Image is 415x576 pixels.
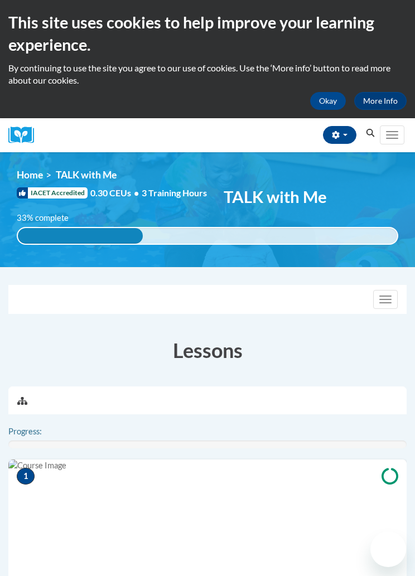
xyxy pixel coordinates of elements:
button: Search [362,127,379,140]
h2: This site uses cookies to help improve your learning experience. [8,11,407,56]
a: Cox Campus [8,127,42,144]
button: Account Settings [323,126,356,144]
img: Logo brand [8,127,42,144]
button: Okay [310,92,346,110]
span: 0.30 CEUs [90,187,142,199]
p: By continuing to use the site you agree to our use of cookies. Use the ‘More info’ button to read... [8,62,407,86]
a: Home [17,169,43,181]
iframe: Button to launch messaging window [370,531,406,567]
span: • [134,187,139,198]
div: Main menu [379,118,407,152]
label: Progress: [8,425,73,438]
span: TALK with Me [56,169,117,181]
h3: Lessons [8,336,407,364]
a: More Info [354,92,407,110]
span: TALK with Me [224,187,327,206]
span: IACET Accredited [17,187,88,199]
span: 1 [17,468,35,485]
img: Course Image [8,459,407,571]
label: 33% complete [17,212,81,224]
div: 33% complete [18,228,143,244]
span: 3 Training Hours [142,187,207,198]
